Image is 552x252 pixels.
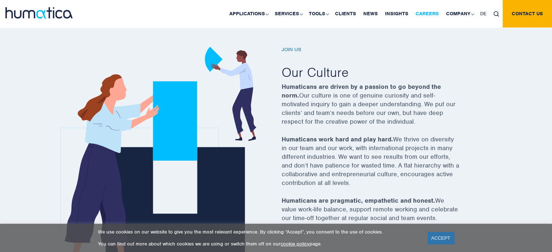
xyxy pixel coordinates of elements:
p: Our culture is one of genuine curiosity and self-motivated inquiry to gain a deeper understanding... [282,82,478,135]
p: We thrive on diversity in our team and our work, with international projects in many different in... [282,135,478,196]
img: search_icon [494,11,499,17]
span: DE [480,11,486,17]
p: You can find out more about which cookies we are using or switch them off on our page. [98,241,418,247]
h6: Join us [282,47,478,53]
p: We value work-life balance, support remote working and celebrate our time-off together at regular... [282,196,478,231]
strong: Humaticans work hard and play hard. [282,135,393,143]
a: ACCEPT [428,232,454,244]
p: We use cookies on our website to give you the most relevant experience. By clicking “Accept”, you... [98,229,418,235]
h2: Our Culture [282,64,478,80]
img: logo [5,7,73,18]
a: cookie policy [281,241,310,247]
strong: Humaticans are pragmatic, empathetic and honest. [282,197,435,205]
strong: Humaticans are driven by a passion to go beyond the norm. [282,83,441,99]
